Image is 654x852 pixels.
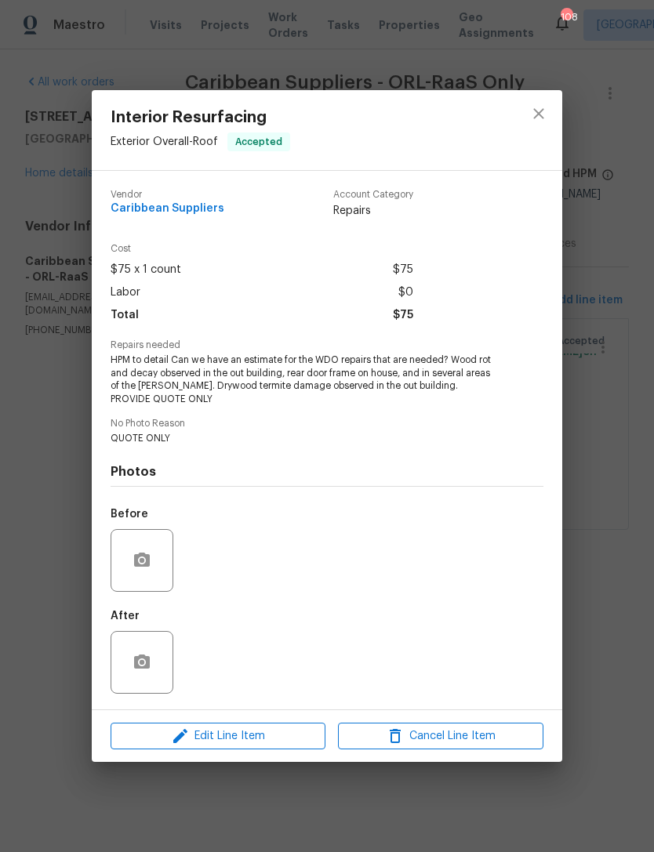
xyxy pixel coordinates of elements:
span: Repairs [333,203,413,219]
button: close [520,95,558,132]
span: Caribbean Suppliers [111,203,224,215]
button: Cancel Line Item [338,723,543,750]
h5: After [111,611,140,622]
span: Labor [111,281,140,304]
span: Vendor [111,190,224,200]
span: Cancel Line Item [343,727,539,746]
span: Total [111,304,139,327]
div: 108 [561,9,572,25]
h5: Before [111,509,148,520]
span: Cost [111,244,413,254]
span: $75 [393,259,413,281]
span: No Photo Reason [111,419,543,429]
span: $0 [398,281,413,304]
span: Repairs needed [111,340,543,350]
span: QUOTE ONLY [111,432,500,445]
h4: Photos [111,464,543,480]
span: HPM to detail Can we have an estimate for the WDO repairs that are needed? Wood rot and decay obs... [111,353,500,406]
span: Interior Resurfacing [111,109,290,126]
span: Account Category [333,190,413,200]
span: Accepted [229,134,289,150]
button: Edit Line Item [111,723,325,750]
span: $75 [393,304,413,327]
span: Exterior Overall - Roof [111,136,218,147]
span: $75 x 1 count [111,259,181,281]
span: Edit Line Item [115,727,321,746]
